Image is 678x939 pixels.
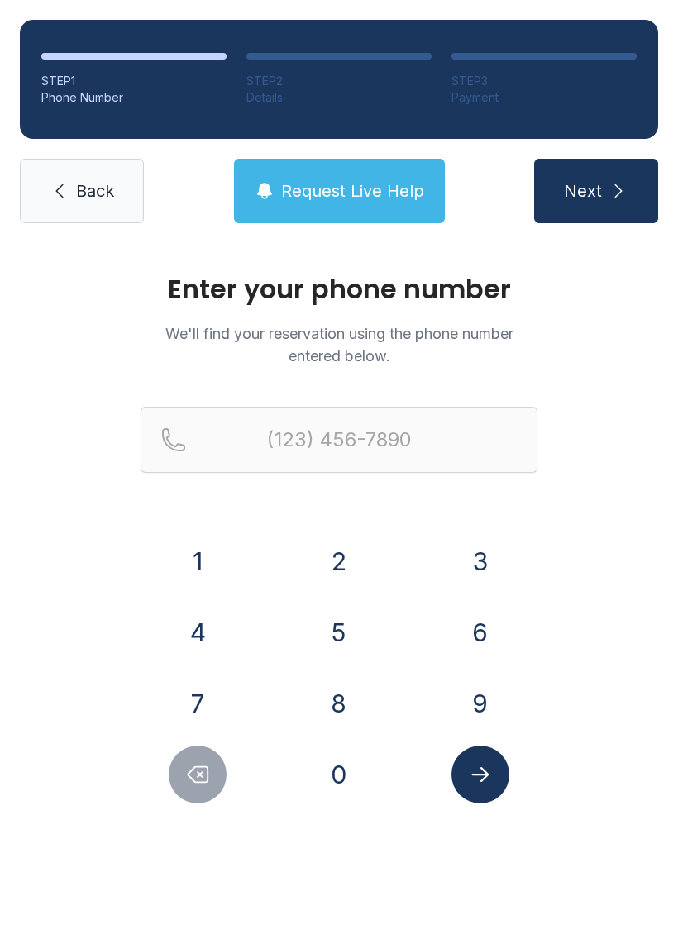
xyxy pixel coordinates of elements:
[169,603,227,661] button: 4
[451,73,637,89] div: STEP 3
[246,89,432,106] div: Details
[451,532,509,590] button: 3
[310,532,368,590] button: 2
[310,746,368,803] button: 0
[451,89,637,106] div: Payment
[310,674,368,732] button: 8
[169,674,227,732] button: 7
[76,179,114,203] span: Back
[246,73,432,89] div: STEP 2
[141,407,537,473] input: Reservation phone number
[564,179,602,203] span: Next
[169,746,227,803] button: Delete number
[169,532,227,590] button: 1
[141,322,537,367] p: We'll find your reservation using the phone number entered below.
[310,603,368,661] button: 5
[451,746,509,803] button: Submit lookup form
[451,674,509,732] button: 9
[281,179,424,203] span: Request Live Help
[41,73,227,89] div: STEP 1
[141,276,537,303] h1: Enter your phone number
[41,89,227,106] div: Phone Number
[451,603,509,661] button: 6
